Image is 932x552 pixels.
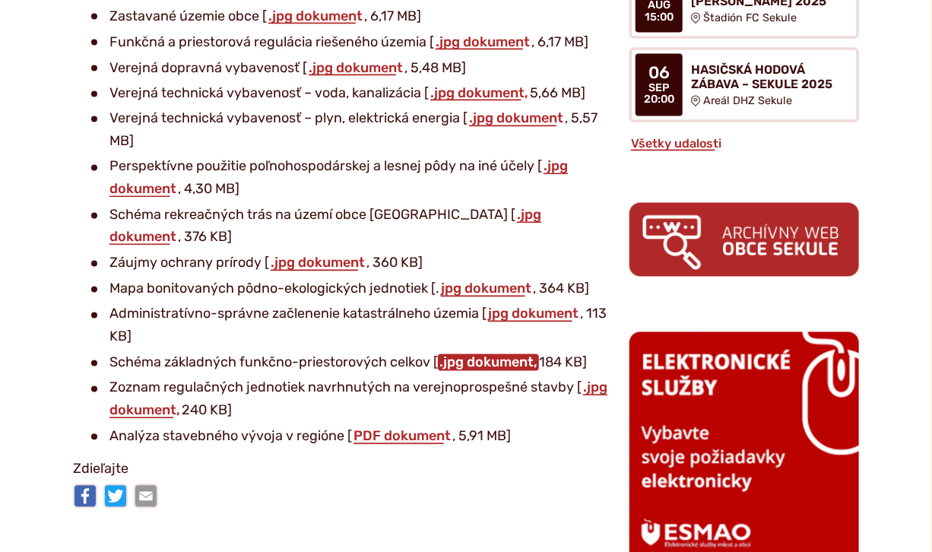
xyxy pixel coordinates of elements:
[91,205,613,249] li: Schéma rekreačných trás na území obce [GEOGRAPHIC_DATA] [ , 376 KB]
[91,57,613,80] li: Verejná dopravná vybavenosť [ , 5,48 MB]
[629,48,859,122] a: HASIČSKÁ HODOVÁ ZÁBAVA – SEKULE 2025 Areál DHZ Sekule 06 sep 20:00
[91,31,613,54] li: Funkčná a priestorová regulácia riešeného územia [ , 6,17 MB]
[109,158,568,198] a: .jpg dokument
[91,426,613,449] li: Analýza stavebného vývoja v regióne [ , 5,91 MB]
[91,108,613,153] li: Verejná technická vybavenosť – plyn, elektrická energia [ , 5,57 MB]
[429,84,530,101] a: .jpg dokument,
[629,203,859,277] img: archiv.png
[91,352,613,375] li: Schéma základných funkčno-priestorových celkov [ 184 KB]
[91,156,613,201] li: Perspektívne použitie poľnohospodárskej a lesnej pôdy na iné účely [ , 4,30 MB]
[438,354,539,371] a: .jpg dokument,
[629,137,723,151] a: Všetky udalosti
[91,5,613,28] li: Zastavané územie obce [ , 6,17 MB]
[267,8,364,24] a: .jpg dokument
[434,33,531,50] a: .jpg dokument
[91,303,613,348] li: Administratívno-správne začlenenie katastrálneho územia [ , 113 KB]
[487,306,580,322] a: jpg dokument
[73,484,97,509] img: Zdieľať na Facebooku
[134,484,158,509] img: Zdieľať e-mailom
[91,82,613,105] li: Verejná technická vybavenosť – voda, kanalizácia [ 5,66 MB]
[91,278,613,301] li: Mapa bonitovaných pôdno-ekologických jednotiek [. , 364 KB]
[103,484,128,509] img: Zdieľať na Twitteri
[439,281,533,297] a: jpg dokument
[73,458,613,481] p: Zdieľajte
[91,377,613,422] li: Zoznam regulačných jednotiek navrhnutých na verejnoprospešné stavby [ 240 KB]
[352,428,452,445] a: PDF dokument
[307,59,404,76] a: .jpg dokument
[269,255,366,271] a: .jpg dokument
[468,110,565,127] a: .jpg dokument
[91,252,613,275] li: Záujmy ochrany prírody [ , 360 KB]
